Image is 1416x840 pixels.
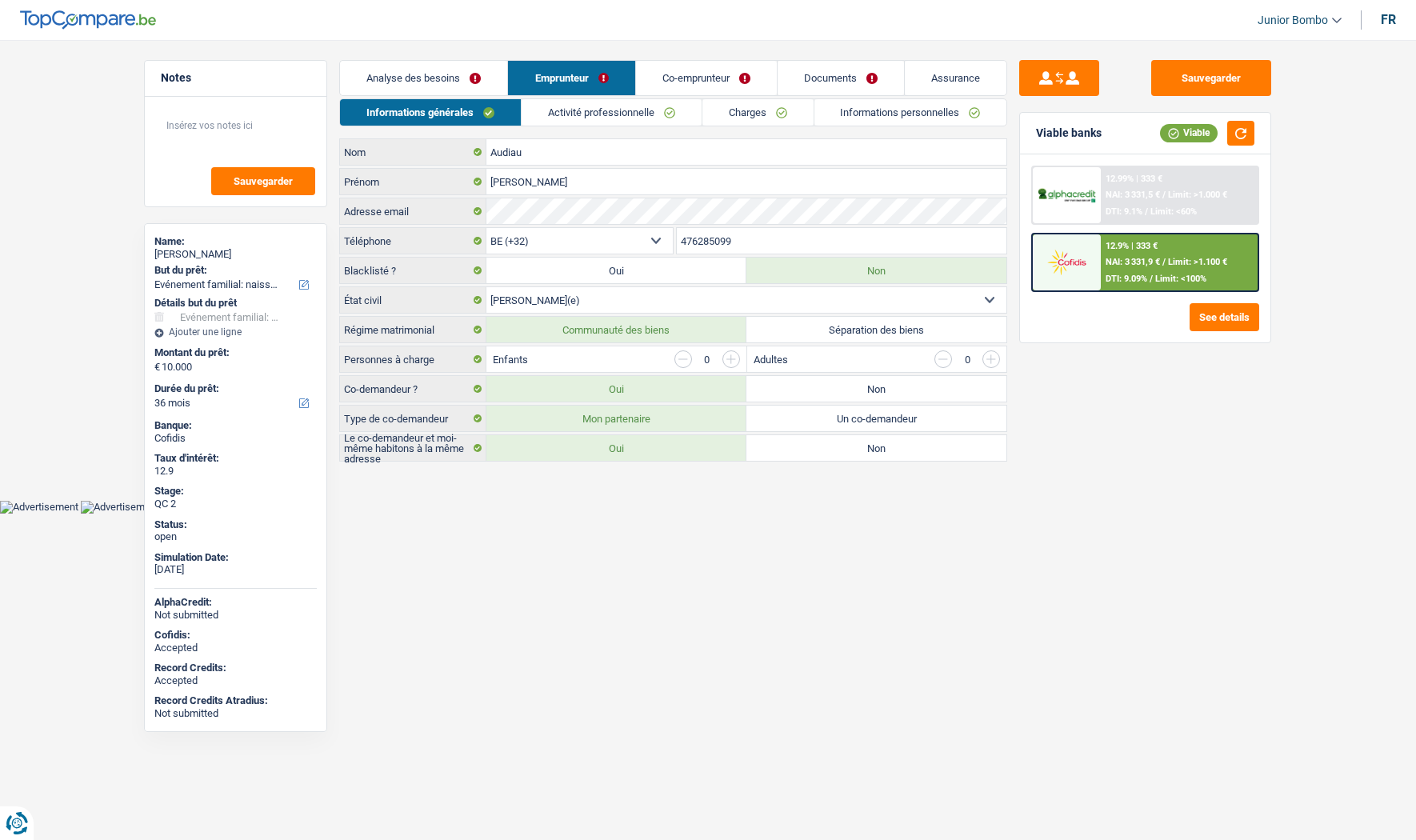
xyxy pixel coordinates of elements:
label: Blacklisté ? [340,258,486,283]
span: / [1150,274,1153,284]
div: Name: [154,235,317,248]
span: DTI: 9.1% [1106,206,1142,217]
label: Adresse email [340,198,486,224]
label: Personnes à charge [340,346,486,372]
label: Montant du prêt: [154,346,314,359]
div: Not submitted [154,707,317,720]
div: Record Credits Atradius: [154,694,317,707]
span: Limit: >1.000 € [1168,190,1227,200]
span: NAI: 3 331,9 € [1106,257,1160,267]
span: Sauvegarder [234,176,293,186]
label: Communauté des biens [486,317,746,342]
label: Le co-demandeur et moi-même habitons à la même adresse [340,435,486,461]
button: See details [1190,303,1259,331]
span: NAI: 3 331,5 € [1106,190,1160,200]
div: [PERSON_NAME] [154,248,317,261]
h5: Notes [161,71,310,85]
img: AlphaCredit [1037,186,1096,205]
label: Co-demandeur ? [340,376,486,402]
div: Viable banks [1036,126,1102,140]
span: / [1162,257,1166,267]
div: Cofidis [154,432,317,445]
label: Enfants [493,354,528,365]
a: Emprunteur [508,61,634,95]
label: Durée du prêt: [154,382,314,395]
div: Accepted [154,642,317,654]
span: DTI: 9.09% [1106,274,1147,284]
button: Sauvegarder [211,167,315,195]
label: Nom [340,139,486,165]
div: Taux d'intérêt: [154,452,317,465]
div: fr [1381,12,1396,27]
label: Prénom [340,169,486,194]
div: QC 2 [154,498,317,510]
label: Type de co-demandeur [340,406,486,431]
span: / [1145,206,1148,217]
label: Non [746,376,1006,402]
label: Téléphone [340,228,486,254]
div: Accepted [154,674,317,687]
a: Analyse des besoins [340,61,507,95]
a: Charges [702,99,814,126]
div: 12.99% | 333 € [1106,174,1162,184]
input: 401020304 [677,228,1007,254]
span: Limit: <60% [1150,206,1197,217]
span: Limit: <100% [1155,274,1206,284]
div: Viable [1160,124,1218,142]
label: Adultes [754,354,788,365]
label: Un co-demandeur [746,406,1006,431]
a: Informations générales [340,99,521,126]
div: 0 [960,354,974,365]
label: Oui [486,376,746,402]
label: Oui [486,258,746,283]
label: Oui [486,435,746,461]
div: Stage: [154,485,317,498]
span: Limit: >1.100 € [1168,257,1227,267]
div: AlphaCredit: [154,596,317,609]
button: Sauvegarder [1151,60,1271,96]
div: 0 [700,354,714,365]
label: État civil [340,287,486,313]
div: Banque: [154,419,317,432]
a: Documents [778,61,904,95]
div: Status: [154,518,317,531]
a: Co-emprunteur [636,61,777,95]
span: € [154,361,160,374]
a: Assurance [905,61,1006,95]
a: Activité professionnelle [522,99,702,126]
div: Record Credits: [154,662,317,674]
span: Junior Bombo [1258,14,1328,27]
label: Séparation des biens [746,317,1006,342]
div: Simulation Date: [154,551,317,564]
label: But du prêt: [154,264,314,277]
label: Mon partenaire [486,406,746,431]
div: [DATE] [154,563,317,576]
img: Advertisement [81,501,159,514]
label: Régime matrimonial [340,317,486,342]
div: 12.9 [154,465,317,478]
span: / [1162,190,1166,200]
div: Cofidis: [154,629,317,642]
label: Non [746,258,1006,283]
div: Not submitted [154,609,317,622]
a: Junior Bombo [1245,7,1342,34]
img: TopCompare Logo [20,10,156,30]
div: Ajouter une ligne [154,326,317,338]
div: Détails but du prêt [154,297,317,310]
div: 12.9% | 333 € [1106,241,1158,251]
img: Cofidis [1037,247,1096,277]
label: Non [746,435,1006,461]
a: Informations personnelles [814,99,1007,126]
div: open [154,530,317,543]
